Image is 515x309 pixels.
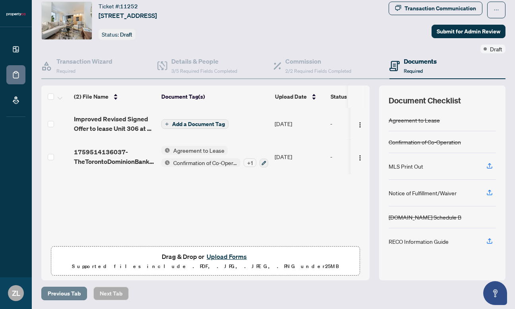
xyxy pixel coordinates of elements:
[271,108,327,140] td: [DATE]
[357,155,363,161] img: Logo
[56,56,112,66] h4: Transaction Wizard
[51,247,360,276] span: Drag & Drop orUpload FormsSupported files include .PDF, .JPG, .JPEG, .PNG under25MB
[172,121,225,127] span: Add a Document Tag
[389,116,440,124] div: Agreement to Lease
[275,92,307,101] span: Upload Date
[161,158,170,167] img: Status Icon
[161,119,228,129] button: Add a Document Tag
[56,68,76,74] span: Required
[331,92,347,101] span: Status
[120,3,138,10] span: 11252
[120,31,132,38] span: Draft
[74,92,108,101] span: (2) File Name
[327,86,395,108] th: Status
[404,56,437,66] h4: Documents
[170,158,240,167] span: Confirmation of Co-Operation
[285,68,351,74] span: 2/2 Required Fields Completed
[12,288,20,299] span: ZL
[272,86,327,108] th: Upload Date
[161,146,268,167] button: Status IconAgreement to LeaseStatus IconConfirmation of Co-Operation+1
[389,213,461,222] div: [DOMAIN_NAME] Schedule B
[56,262,355,271] p: Supported files include .PDF, .JPG, .JPEG, .PNG under 25 MB
[271,140,327,174] td: [DATE]
[389,138,461,146] div: Confirmation of Co-Operation
[389,2,482,15] button: Transaction Communication
[74,147,155,166] span: 1759514136037-TheTorontoDominionBank.pdf
[432,25,505,38] button: Submit for Admin Review
[48,287,81,300] span: Previous Tab
[494,7,499,13] span: ellipsis
[357,122,363,128] img: Logo
[170,146,228,155] span: Agreement to Lease
[354,150,366,163] button: Logo
[404,68,423,74] span: Required
[99,29,136,40] div: Status:
[437,25,500,38] span: Submit for Admin Review
[389,189,457,197] div: Notice of Fulfillment/Waiver
[389,95,461,106] span: Document Checklist
[354,117,366,130] button: Logo
[330,119,391,128] div: -
[99,2,138,11] div: Ticket #:
[171,56,237,66] h4: Details & People
[405,2,476,15] div: Transaction Communication
[204,251,249,262] button: Upload Forms
[165,122,169,126] span: plus
[483,281,507,305] button: Open asap
[93,287,129,300] button: Next Tab
[389,162,423,171] div: MLS Print Out
[244,158,256,167] div: + 1
[6,12,25,17] img: logo
[71,86,158,108] th: (2) File Name
[161,146,170,155] img: Status Icon
[41,287,87,300] button: Previous Tab
[74,114,155,133] span: Improved Revised Signed Offer to lease Unit 306 at 70 Temperance 1.pdf
[158,86,272,108] th: Document Tag(s)
[389,237,449,246] div: RECO Information Guide
[490,45,502,53] span: Draft
[285,56,351,66] h4: Commission
[99,11,157,20] span: [STREET_ADDRESS]
[330,152,391,161] div: -
[162,251,249,262] span: Drag & Drop or
[171,68,237,74] span: 3/5 Required Fields Completed
[42,2,92,39] img: IMG-C12420932_1.jpg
